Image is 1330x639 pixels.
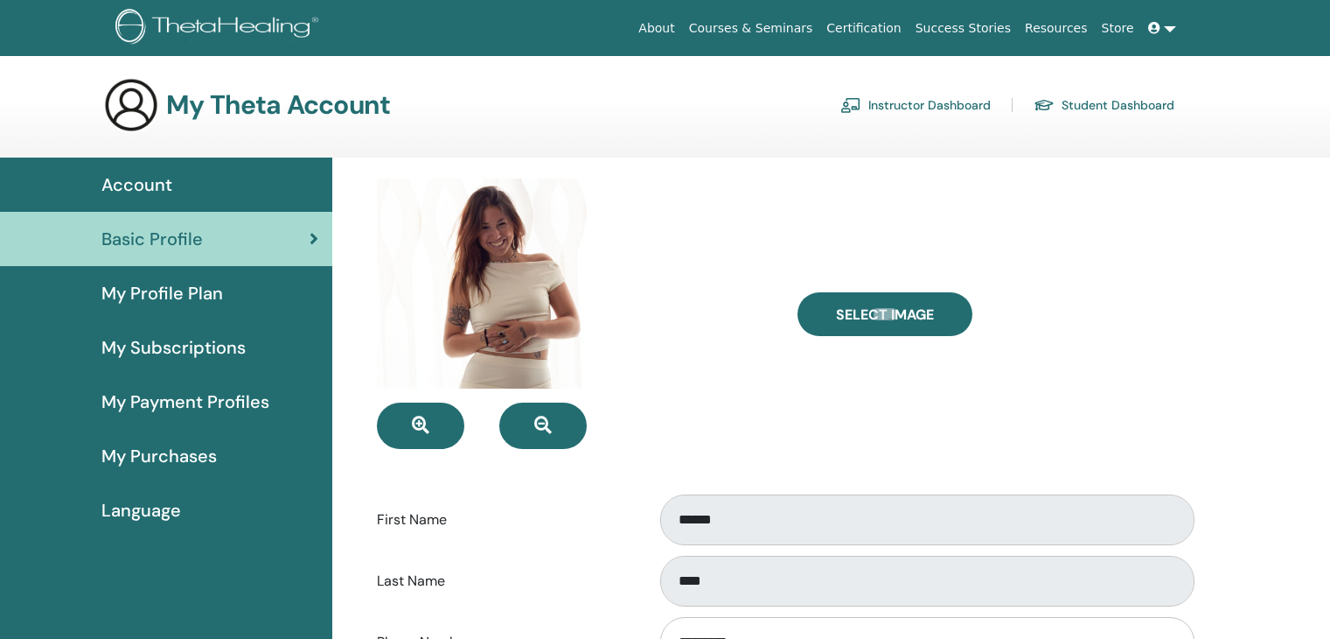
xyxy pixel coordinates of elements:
h3: My Theta Account [166,89,390,121]
span: My Purchases [101,443,217,469]
a: Store [1095,12,1141,45]
a: Instructor Dashboard [840,91,991,119]
label: First Name [364,503,644,537]
img: generic-user-icon.jpg [103,77,159,133]
span: Account [101,172,172,198]
input: Select Image [874,308,896,320]
img: graduation-cap.svg [1034,98,1055,113]
label: Last Name [364,565,644,598]
span: Basic Profile [101,226,203,252]
span: My Subscriptions [101,334,246,361]
span: My Profile Plan [101,280,223,306]
a: Success Stories [909,12,1018,45]
a: Resources [1018,12,1095,45]
span: Language [101,497,181,523]
a: About [631,12,681,45]
img: default.jpg [377,179,587,389]
img: chalkboard-teacher.svg [840,97,861,113]
span: Select Image [836,305,934,324]
a: Courses & Seminars [682,12,820,45]
span: My Payment Profiles [101,389,269,415]
a: Certification [819,12,908,45]
a: Student Dashboard [1034,91,1174,119]
img: logo.png [115,9,324,48]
